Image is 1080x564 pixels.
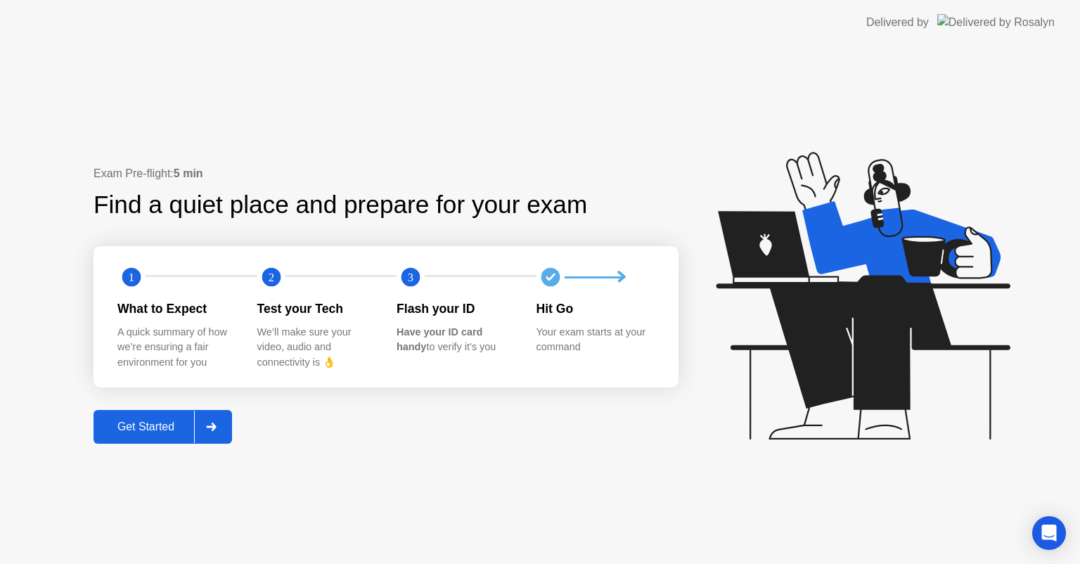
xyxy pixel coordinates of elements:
div: Your exam starts at your command [536,325,654,355]
div: We’ll make sure your video, audio and connectivity is 👌 [257,325,375,371]
div: Exam Pre-flight: [94,165,679,182]
text: 2 [268,271,274,284]
button: Get Started [94,410,232,444]
div: Open Intercom Messenger [1032,516,1066,550]
text: 3 [408,271,413,284]
b: Have your ID card handy [397,326,482,353]
div: Delivered by [866,14,929,31]
div: What to Expect [117,300,235,318]
div: Find a quiet place and prepare for your exam [94,186,589,224]
text: 1 [129,271,134,284]
div: Get Started [98,421,194,433]
b: 5 min [174,167,203,179]
div: A quick summary of how we’re ensuring a fair environment for you [117,325,235,371]
div: to verify it’s you [397,325,514,355]
div: Test your Tech [257,300,375,318]
div: Hit Go [536,300,654,318]
div: Flash your ID [397,300,514,318]
img: Delivered by Rosalyn [937,14,1055,30]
